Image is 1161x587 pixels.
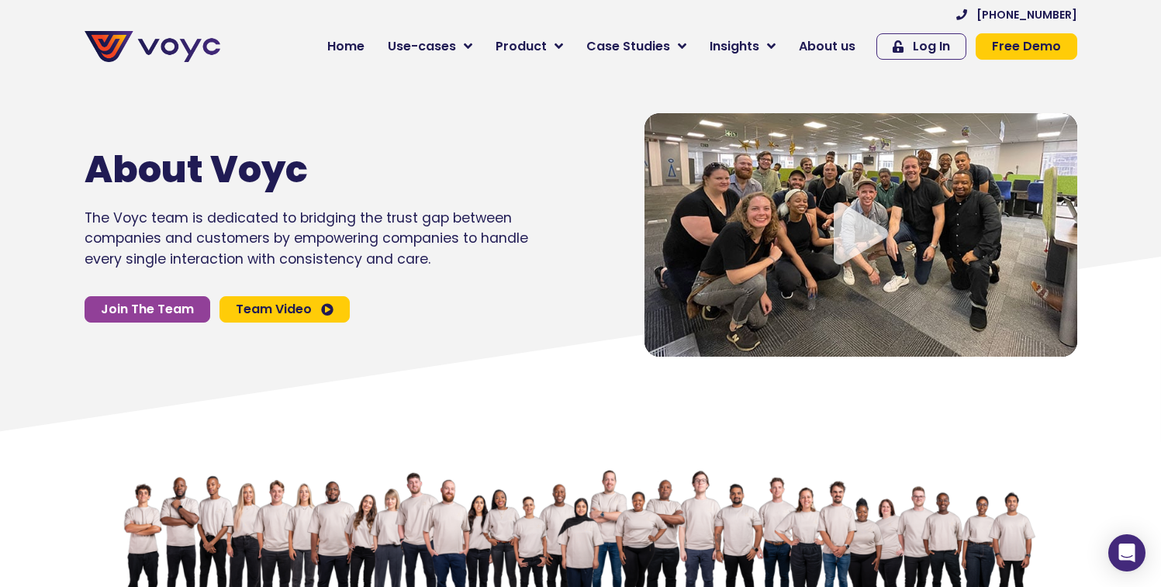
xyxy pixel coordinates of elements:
h1: About Voyc [85,147,482,192]
p: The Voyc team is dedicated to bridging the trust gap between companies and customers by empowerin... [85,208,528,269]
span: About us [799,37,855,56]
span: Insights [710,37,759,56]
span: Free Demo [992,40,1061,53]
a: Use-cases [376,31,484,62]
a: Team Video [219,296,350,323]
span: Product [496,37,547,56]
a: [PHONE_NUMBER] [956,9,1077,20]
span: Join The Team [101,303,194,316]
a: About us [787,31,867,62]
a: Home [316,31,376,62]
span: Use-cases [388,37,456,56]
span: Home [327,37,365,56]
span: Team Video [236,303,312,316]
img: voyc-full-logo [85,31,220,62]
div: Video play button [830,202,892,267]
span: Case Studies [586,37,670,56]
a: Case Studies [575,31,698,62]
span: [PHONE_NUMBER] [976,9,1077,20]
a: Log In [876,33,966,60]
a: Free Demo [976,33,1077,60]
a: Product [484,31,575,62]
div: Open Intercom Messenger [1108,534,1145,571]
a: Join The Team [85,296,210,323]
a: Insights [698,31,787,62]
span: Log In [913,40,950,53]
